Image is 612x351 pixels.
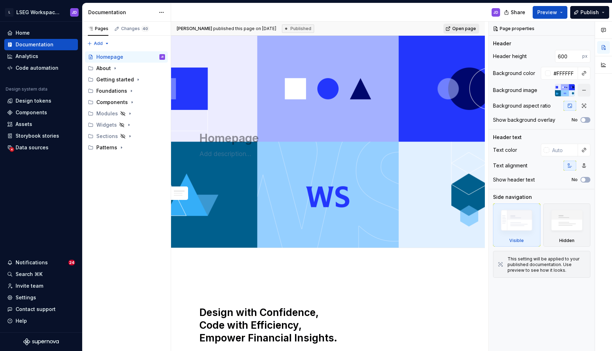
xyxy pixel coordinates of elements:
div: Home [16,29,30,36]
label: No [572,117,578,123]
a: Invite team [4,280,78,292]
div: LSEG Workspace Design System [16,9,62,16]
span: published this page on [DATE] [177,26,276,31]
h1: Design with Confidence, Code with Efficiency, Empower Financial Insights. [199,306,457,344]
div: Foundations [96,87,127,94]
div: Storybook stories [16,132,59,139]
div: Sections [96,133,118,140]
div: JD [493,10,498,15]
span: Open page [452,26,476,31]
div: Changes [121,26,149,31]
span: 24 [68,260,75,265]
div: Published [282,24,314,33]
button: Notifications24 [4,257,78,268]
label: No [572,177,578,183]
div: Header [493,40,511,47]
a: Assets [4,119,78,130]
div: Pages [88,26,108,31]
button: Contact support [4,304,78,315]
div: Notifications [16,259,48,266]
button: Search ⌘K [4,269,78,280]
button: Publish [570,6,609,19]
span: Preview [537,9,557,16]
div: Contact support [16,306,56,313]
input: Auto [555,50,582,63]
input: Auto [551,67,578,80]
div: This setting will be applied to your published documentation. Use preview to see how it looks. [508,256,586,273]
svg: Supernova Logo [23,338,59,345]
button: LLSEG Workspace Design SystemJD [1,5,81,20]
div: Components [85,97,168,108]
button: Help [4,315,78,327]
div: Background image [493,87,537,94]
button: Share [500,6,530,19]
div: Components [96,99,128,106]
div: Assets [16,121,32,128]
div: Data sources [16,144,49,151]
div: Widgets [96,121,117,128]
div: About [85,63,168,74]
div: Background color [493,70,535,77]
p: px [582,53,588,59]
div: Patterns [96,144,117,151]
button: Preview [533,6,567,19]
div: Code automation [16,64,58,71]
a: HomepageJD [85,51,168,63]
div: Sections [85,131,168,142]
div: Getting started [96,76,134,83]
div: Search ⌘K [16,271,42,278]
div: Patterns [85,142,168,153]
div: Text alignment [493,162,527,169]
div: Design tokens [16,97,51,104]
div: About [96,65,111,72]
div: L [5,8,13,17]
a: Code automation [4,62,78,74]
div: Show header text [493,176,535,183]
div: Hidden [559,238,574,243]
div: Visible [509,238,524,243]
div: Show background overlay [493,116,555,123]
div: Modules [85,108,168,119]
button: Add [85,39,112,48]
div: JD [161,53,164,61]
div: JD [72,10,77,15]
div: Visible [493,203,540,247]
span: Add [94,41,103,46]
div: Foundations [85,85,168,97]
a: Components [4,107,78,118]
div: Background aspect ratio [493,102,551,109]
a: Open page [443,24,479,34]
div: Widgets [85,119,168,131]
span: Share [511,9,525,16]
div: Homepage [96,53,123,61]
div: Documentation [88,9,155,16]
div: Page tree [85,51,168,153]
div: Header height [493,53,527,60]
a: Documentation [4,39,78,50]
span: Publish [580,9,599,16]
div: Invite team [16,282,43,289]
a: Storybook stories [4,130,78,142]
a: Analytics [4,51,78,62]
div: Text color [493,146,517,154]
div: Side navigation [493,194,532,201]
div: Components [16,109,47,116]
div: Analytics [16,53,38,60]
div: Help [16,317,27,324]
span: 40 [141,26,149,31]
div: Design system data [6,86,47,92]
a: Data sources [4,142,78,153]
input: Auto [549,144,578,156]
a: Home [4,27,78,39]
div: Header text [493,134,522,141]
div: Hidden [543,203,591,247]
a: Settings [4,292,78,303]
span: [PERSON_NAME] [177,26,212,31]
div: Modules [96,110,118,117]
textarea: Homepage [198,130,455,147]
div: Documentation [16,41,53,48]
div: Settings [16,294,36,301]
a: Design tokens [4,95,78,107]
div: Getting started [85,74,168,85]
